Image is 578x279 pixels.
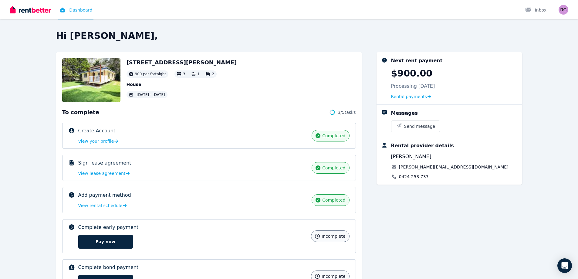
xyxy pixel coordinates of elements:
span: 2 [212,72,214,76]
img: Property Url [62,58,120,102]
span: View lease agreement [78,170,126,176]
span: To complete [62,108,99,117]
span: Send message [404,123,435,129]
div: Messages [391,110,418,117]
a: [PERSON_NAME][EMAIL_ADDRESS][DOMAIN_NAME] [399,164,509,170]
span: completed [322,133,345,139]
img: Roger Garner [559,5,568,15]
span: completed [322,197,345,203]
p: Complete early payment [78,224,139,231]
div: Next rent payment [391,57,443,64]
p: Processing [DATE] [391,83,435,90]
span: [PERSON_NAME] [391,153,431,160]
p: Sign lease agreement [78,159,131,167]
span: [DATE] - [DATE] [137,92,165,97]
div: Rental provider details [391,142,454,149]
div: Inbox [525,7,546,13]
a: 0424 253 737 [399,174,429,180]
img: RentBetter [10,5,51,14]
span: View your profile [78,138,114,144]
h2: [STREET_ADDRESS][PERSON_NAME] [127,58,237,67]
a: View rental schedule [78,202,127,209]
p: Add payment method [78,192,131,199]
span: Rental payments [391,94,427,100]
span: 1 [198,72,200,76]
span: completed [322,165,345,171]
div: Open Intercom Messenger [557,258,572,273]
button: Send message [391,121,440,132]
a: Rental payments [391,94,431,100]
p: House [127,81,237,87]
a: View lease agreement [78,170,130,176]
span: View rental schedule [78,202,123,209]
span: 3 [183,72,185,76]
p: Complete bond payment [78,264,139,271]
button: Pay now [78,235,133,249]
img: Complete bond payment [69,264,75,270]
p: $900.00 [391,68,433,79]
a: View your profile [78,138,118,144]
span: incomplete [322,233,345,239]
span: 900 per fortnight [135,72,166,77]
h2: Hi [PERSON_NAME], [56,30,522,41]
p: Create Account [78,127,116,134]
span: 3 / 5 tasks [338,109,356,115]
